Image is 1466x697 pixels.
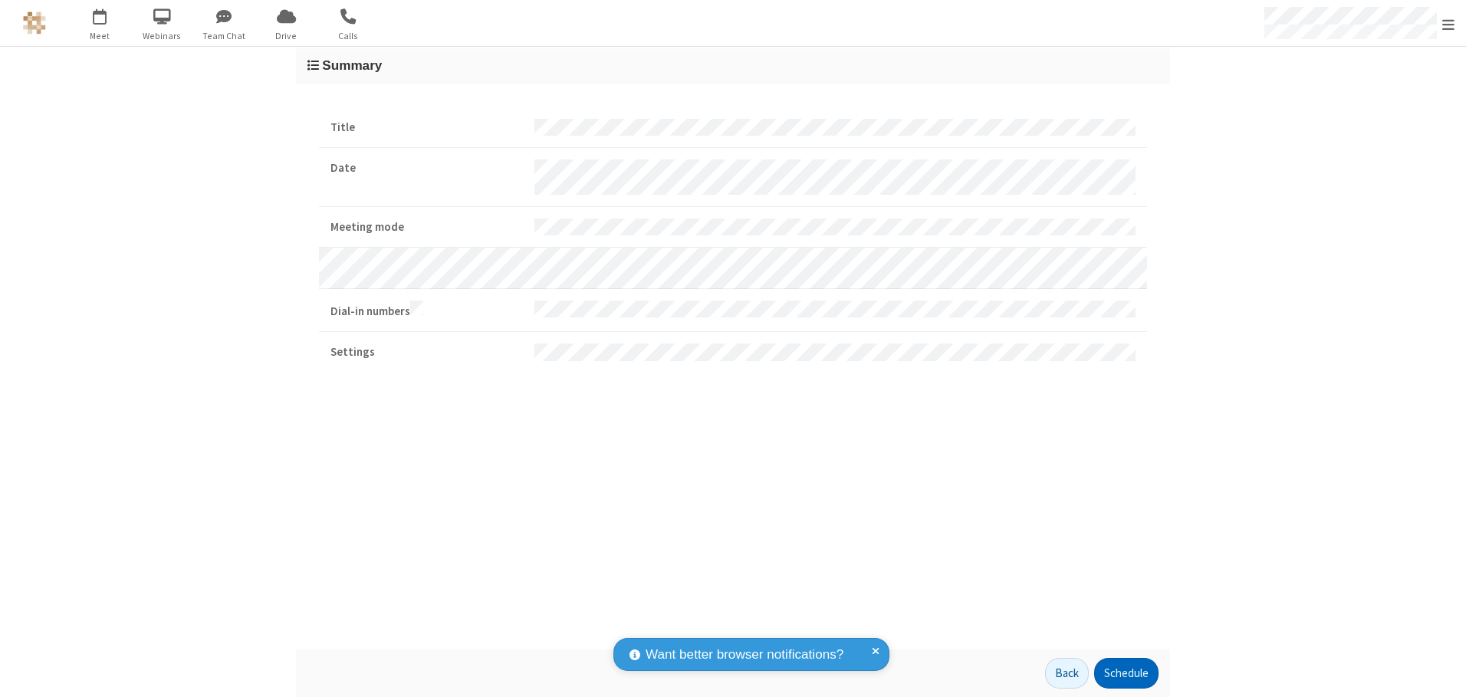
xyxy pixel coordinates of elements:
span: Summary [322,58,382,73]
button: Back [1045,658,1089,689]
strong: Dial-in numbers [330,301,523,321]
img: QA Selenium DO NOT DELETE OR CHANGE [23,12,46,35]
button: Schedule [1094,658,1159,689]
span: Meet [71,29,129,43]
strong: Title [330,119,523,136]
strong: Meeting mode [330,219,523,236]
span: Calls [320,29,377,43]
strong: Date [330,159,523,177]
span: Want better browser notifications? [646,645,843,665]
span: Drive [258,29,315,43]
strong: Settings [330,344,523,361]
span: Team Chat [196,29,253,43]
span: Webinars [133,29,191,43]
